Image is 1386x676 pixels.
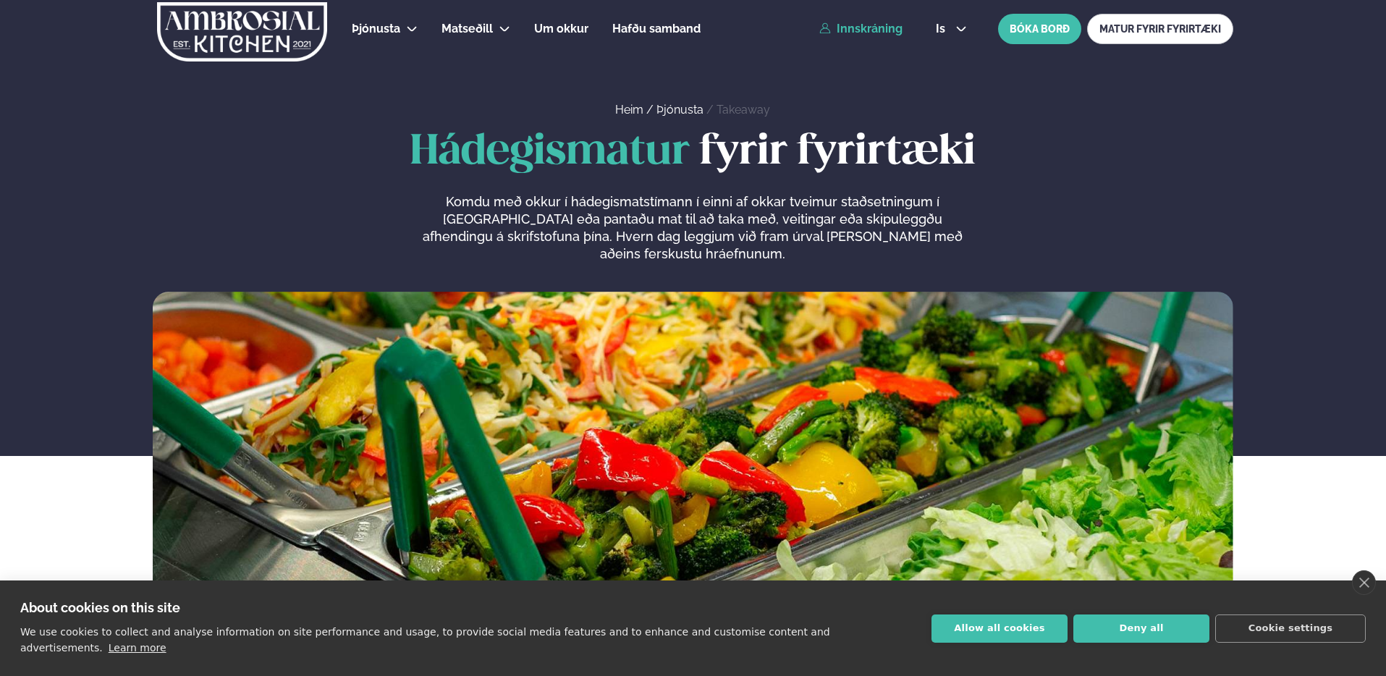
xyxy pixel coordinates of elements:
[1352,570,1376,595] a: close
[20,600,180,615] strong: About cookies on this site
[612,20,701,38] a: Hafðu samband
[615,103,643,117] a: Heim
[924,23,979,35] button: is
[419,193,966,263] p: Komdu með okkur í hádegismatstímann í einni af okkar tveimur staðsetningum í [GEOGRAPHIC_DATA] eð...
[109,642,166,654] a: Learn more
[352,20,400,38] a: Þjónusta
[156,2,329,62] img: logo
[1215,614,1366,643] button: Cookie settings
[998,14,1081,44] button: BÓKA BORÐ
[936,23,950,35] span: is
[656,103,703,117] a: Þjónusta
[410,132,690,172] span: Hádegismatur
[534,20,588,38] a: Um okkur
[153,130,1233,176] h1: fyrir fyrirtæki
[1087,14,1233,44] a: MATUR FYRIR FYRIRTÆKI
[20,626,830,654] p: We use cookies to collect and analyse information on site performance and usage, to provide socia...
[534,22,588,35] span: Um okkur
[819,22,903,35] a: Innskráning
[441,20,493,38] a: Matseðill
[717,103,770,117] a: Takeaway
[441,22,493,35] span: Matseðill
[706,103,717,117] span: /
[1073,614,1209,643] button: Deny all
[352,22,400,35] span: Þjónusta
[646,103,656,117] span: /
[931,614,1068,643] button: Allow all cookies
[612,22,701,35] span: Hafðu samband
